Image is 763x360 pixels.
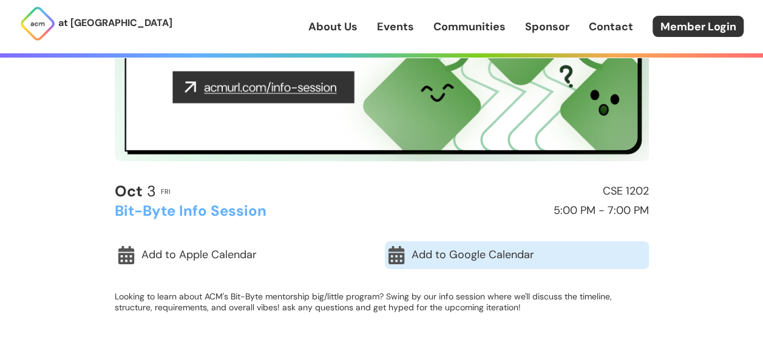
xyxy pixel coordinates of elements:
[115,241,379,269] a: Add to Apple Calendar
[653,16,744,37] a: Member Login
[525,19,569,35] a: Sponsor
[115,203,376,219] h2: Bit-Byte Info Session
[161,188,171,195] h2: Fri
[58,15,172,31] p: at [GEOGRAPHIC_DATA]
[115,183,156,200] h2: 3
[115,181,143,201] b: Oct
[433,19,506,35] a: Communities
[19,5,56,42] img: ACM Logo
[377,19,414,35] a: Events
[385,241,649,269] a: Add to Google Calendar
[387,205,649,217] h2: 5:00 PM - 7:00 PM
[387,185,649,198] h2: CSE 1202
[589,19,633,35] a: Contact
[19,5,172,42] a: at [GEOGRAPHIC_DATA]
[115,291,649,313] p: Looking to learn about ACM's Bit-Byte mentorship big/little program? Swing by our info session wh...
[308,19,358,35] a: About Us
